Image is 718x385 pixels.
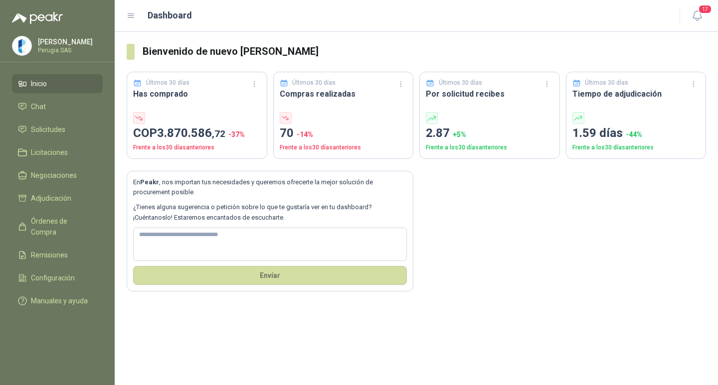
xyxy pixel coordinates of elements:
[292,78,336,88] p: Últimos 30 días
[31,78,47,89] span: Inicio
[12,120,103,139] a: Solicitudes
[38,38,100,45] p: [PERSON_NAME]
[12,12,63,24] img: Logo peakr
[31,101,46,112] span: Chat
[31,250,68,260] span: Remisiones
[426,124,553,143] p: 2.87
[626,130,642,138] span: -44 %
[698,4,712,14] span: 17
[228,130,245,138] span: -37 %
[157,126,225,140] span: 3.870.586
[688,7,706,25] button: 17
[148,8,192,22] h1: Dashboard
[31,147,68,158] span: Licitaciones
[133,177,407,198] p: En , nos importan tus necesidades y queremos ofrecerte la mejor solución de procurement posible.
[31,124,65,135] span: Solicitudes
[133,124,261,143] p: COP
[31,193,71,204] span: Adjudicación
[453,130,466,138] span: + 5 %
[12,36,31,55] img: Company Logo
[280,88,407,100] h3: Compras realizadas
[133,143,261,152] p: Frente a los 30 días anteriores
[133,266,407,285] button: Envíar
[31,272,75,283] span: Configuración
[426,88,553,100] h3: Por solicitud recibes
[212,128,225,139] span: ,72
[572,143,700,152] p: Frente a los 30 días anteriores
[12,291,103,310] a: Manuales y ayuda
[140,178,159,186] b: Peakr
[133,88,261,100] h3: Has comprado
[12,97,103,116] a: Chat
[31,216,93,238] span: Órdenes de Compra
[143,44,706,59] h3: Bienvenido de nuevo [PERSON_NAME]
[280,124,407,143] p: 70
[31,170,77,181] span: Negociaciones
[12,246,103,264] a: Remisiones
[297,130,313,138] span: -14 %
[572,124,700,143] p: 1.59 días
[280,143,407,152] p: Frente a los 30 días anteriores
[12,143,103,162] a: Licitaciones
[31,295,88,306] span: Manuales y ayuda
[426,143,553,152] p: Frente a los 30 días anteriores
[12,212,103,242] a: Órdenes de Compra
[585,78,628,88] p: Últimos 30 días
[12,189,103,208] a: Adjudicación
[146,78,189,88] p: Últimos 30 días
[572,88,700,100] h3: Tiempo de adjudicación
[12,268,103,287] a: Configuración
[133,202,407,223] p: ¿Tienes alguna sugerencia o petición sobre lo que te gustaría ver en tu dashboard? ¡Cuéntanoslo! ...
[439,78,482,88] p: Últimos 30 días
[38,47,100,53] p: Perugia SAS
[12,74,103,93] a: Inicio
[12,166,103,185] a: Negociaciones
